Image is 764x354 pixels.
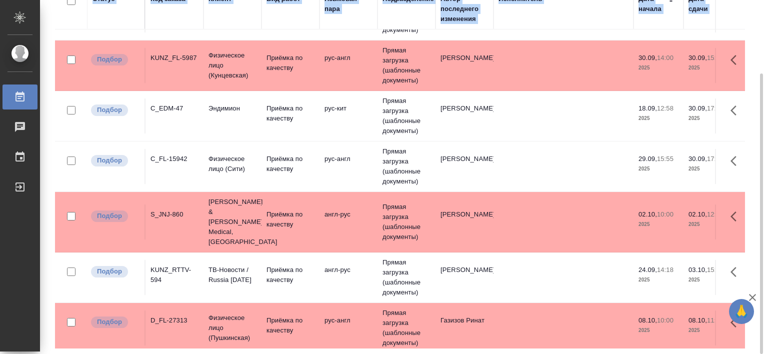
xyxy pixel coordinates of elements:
p: 2025 [638,325,678,335]
p: [PERSON_NAME] & [PERSON_NAME] Medical, [GEOGRAPHIC_DATA] [208,197,256,247]
p: Подбор [97,317,122,327]
p: 08.10, [688,316,707,324]
td: рус-англ [319,48,377,83]
div: Можно подбирать исполнителей [90,53,139,66]
td: рус-англ [319,149,377,184]
p: 30.09, [688,155,707,162]
td: Газизов Ринат [435,310,493,345]
p: 11:00 [707,316,723,324]
p: 2025 [688,113,728,123]
div: C_FL-15942 [150,154,198,164]
p: 02.10, [688,210,707,218]
td: рус-кит [319,98,377,133]
p: 12:58 [657,104,673,112]
td: Прямая загрузка (шаблонные документы) [377,303,435,353]
td: Прямая загрузка (шаблонные документы) [377,197,435,247]
p: 10:00 [657,316,673,324]
td: Прямая загрузка (шаблонные документы) [377,91,435,141]
p: Приёмка по качеству [266,209,314,229]
div: Можно подбирать исполнителей [90,315,139,329]
p: Приёмка по качеству [266,154,314,174]
div: KUNZ_FL-5987 [150,53,198,63]
p: 10:00 [657,210,673,218]
p: Приёмка по качеству [266,265,314,285]
td: Прямая загрузка (шаблонные документы) [377,252,435,302]
p: 17:00 [707,104,723,112]
button: Здесь прячутся важные кнопки [724,204,748,228]
p: 2025 [688,164,728,174]
p: 2025 [638,63,678,73]
div: KUNZ_RTTV-594 [150,265,198,285]
p: 30.09, [688,54,707,61]
p: 03.10, [688,266,707,273]
td: рус-англ [319,310,377,345]
p: Приёмка по качеству [266,53,314,73]
p: Приёмка по качеству [266,103,314,123]
p: 2025 [688,63,728,73]
p: 08.10, [638,316,657,324]
div: Можно подбирать исполнителей [90,265,139,278]
p: ТВ-Новости / Russia [DATE] [208,265,256,285]
p: 30.09, [638,54,657,61]
p: 2025 [688,275,728,285]
td: [PERSON_NAME] [435,204,493,239]
p: 29.09, [638,155,657,162]
td: [PERSON_NAME] [435,48,493,83]
p: Физическое лицо (Кунцевская) [208,50,256,80]
p: 2025 [688,325,728,335]
button: Здесь прячутся важные кнопки [724,48,748,72]
p: Подбор [97,105,122,115]
p: Приёмка по качеству [266,315,314,335]
button: Здесь прячутся важные кнопки [724,260,748,284]
span: 🙏 [733,301,750,322]
div: D_FL-27313 [150,315,198,325]
p: 15:00 [707,54,723,61]
p: 2025 [688,219,728,229]
p: 15:55 [657,155,673,162]
div: S_JNJ-860 [150,209,198,219]
p: 24.09, [638,266,657,273]
div: Можно подбирать исполнителей [90,103,139,117]
p: Подбор [97,266,122,276]
p: Подбор [97,211,122,221]
button: Здесь прячутся важные кнопки [724,310,748,334]
p: 15:00 [707,266,723,273]
p: 2025 [638,275,678,285]
p: Физическое лицо (Пушкинская) [208,313,256,343]
p: 14:00 [657,54,673,61]
td: англ-рус [319,204,377,239]
td: Прямая загрузка (шаблонные документы) [377,40,435,90]
p: Подбор [97,54,122,64]
p: 17:00 [707,155,723,162]
p: Подбор [97,155,122,165]
p: Физическое лицо (Сити) [208,154,256,174]
p: Эндимион [208,103,256,113]
button: Здесь прячутся важные кнопки [724,98,748,122]
td: [PERSON_NAME] [435,260,493,295]
p: 18.09, [638,104,657,112]
div: Можно подбирать исполнителей [90,209,139,223]
p: 2025 [638,164,678,174]
td: Прямая загрузка (шаблонные документы) [377,141,435,191]
td: англ-рус [319,260,377,295]
td: [PERSON_NAME] [435,149,493,184]
div: Можно подбирать исполнителей [90,154,139,167]
div: C_EDM-47 [150,103,198,113]
p: 12:00 [707,210,723,218]
p: 14:18 [657,266,673,273]
button: Здесь прячутся важные кнопки [724,149,748,173]
td: [PERSON_NAME] [435,98,493,133]
button: 🙏 [729,299,754,324]
p: 2025 [638,219,678,229]
p: 02.10, [638,210,657,218]
p: 2025 [638,113,678,123]
p: 30.09, [688,104,707,112]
